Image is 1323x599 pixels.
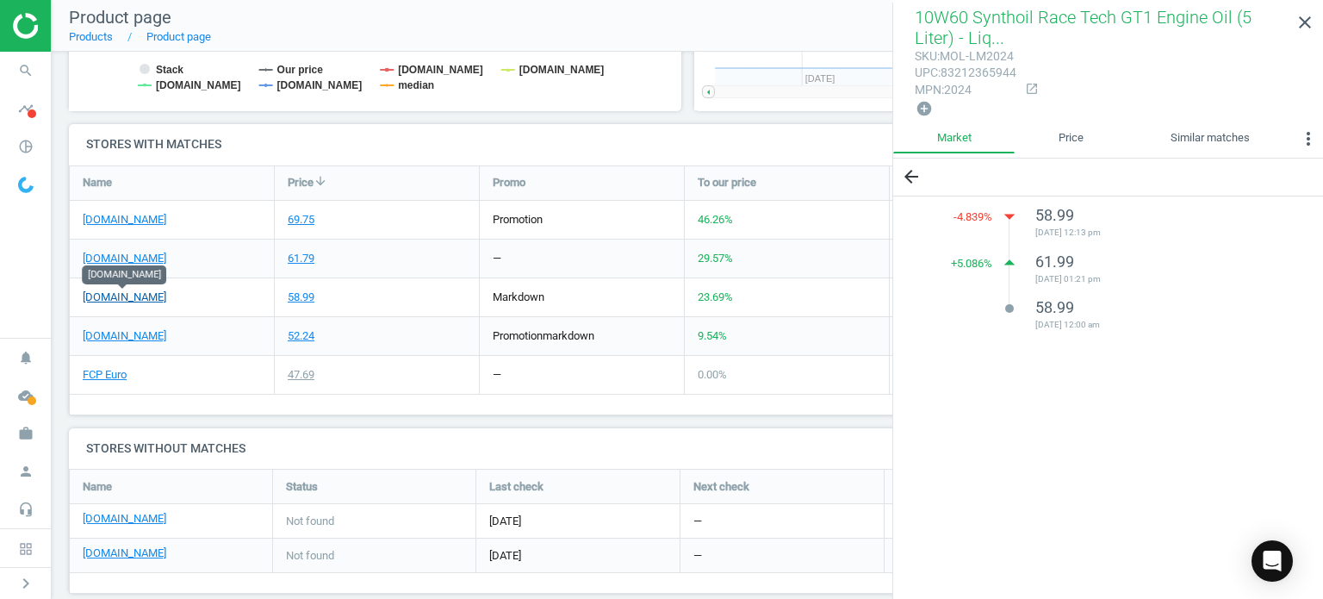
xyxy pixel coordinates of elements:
[83,290,166,305] a: [DOMAIN_NAME]
[1294,124,1323,159] button: more_vert
[9,341,42,374] i: notifications
[288,251,314,266] div: 61.79
[69,428,1306,469] h4: Stores without matches
[4,572,47,595] button: chevron_right
[915,82,1016,98] div: : 2024
[288,212,314,228] div: 69.75
[489,479,543,495] span: Last check
[1004,303,1015,314] i: lens
[314,174,327,188] i: arrow_downward
[156,64,183,76] tspan: Stack
[286,548,334,564] span: Not found
[698,329,727,342] span: 9.54 %
[698,175,756,190] span: To our price
[693,514,702,529] span: —
[13,13,135,39] img: ajHJNr6hYgQAAAAASUVORK5CYII=
[519,64,605,76] tspan: [DOMAIN_NAME]
[893,159,929,196] button: arrow_back
[1015,124,1127,153] a: Price
[915,7,1252,48] span: 10W60 Synthoil Race Tech GT1 Engine Oil (5 Liter) - Liq...
[698,290,733,303] span: 23.69 %
[16,573,36,594] i: chevron_right
[83,511,166,527] a: [DOMAIN_NAME]
[9,379,42,412] i: cloud_done
[916,100,933,117] i: add_circle
[288,367,314,383] div: 47.69
[493,213,543,226] span: promotion
[83,546,166,561] a: [DOMAIN_NAME]
[698,213,733,226] span: 46.26 %
[698,252,733,265] span: 29.57 %
[915,83,941,97] span: mpn
[951,256,992,271] span: + 5.086 %
[83,212,166,228] a: [DOMAIN_NAME]
[288,175,314,190] span: Price
[493,329,543,342] span: promotion
[288,290,314,305] div: 58.99
[9,54,42,87] i: search
[1295,12,1315,33] i: close
[9,92,42,125] i: timeline
[1035,206,1074,224] span: 58.99
[9,417,42,450] i: work
[146,30,211,43] a: Product page
[83,251,166,266] a: [DOMAIN_NAME]
[901,166,922,187] i: arrow_back
[915,99,934,119] button: add_circle
[489,514,667,529] span: [DATE]
[997,203,1022,229] i: arrow_drop_down
[82,265,166,284] div: [DOMAIN_NAME]
[398,79,434,91] tspan: median
[69,30,113,43] a: Products
[156,79,241,91] tspan: [DOMAIN_NAME]
[69,124,1306,165] h4: Stores with matches
[915,66,938,79] span: upc
[997,250,1022,276] i: arrow_drop_up
[489,548,667,564] span: [DATE]
[693,548,702,564] span: —
[1016,82,1039,97] a: open_in_new
[9,130,42,163] i: pie_chart_outlined
[1035,298,1074,316] span: 58.99
[9,455,42,488] i: person
[1127,124,1294,153] a: Similar matches
[288,328,314,344] div: 52.24
[83,175,112,190] span: Name
[1035,319,1280,331] span: [DATE] 12:00 am
[277,64,324,76] tspan: Our price
[1035,273,1280,285] span: [DATE] 01:21 pm
[9,493,42,526] i: headset_mic
[398,64,483,76] tspan: [DOMAIN_NAME]
[83,479,112,495] span: Name
[1035,253,1074,271] span: 61.99
[286,479,318,495] span: Status
[286,514,334,529] span: Not found
[915,65,1016,81] div: : 83212365944
[893,124,1015,153] a: Market
[493,290,544,303] span: markdown
[1025,82,1039,96] i: open_in_new
[493,251,501,266] div: —
[493,175,525,190] span: Promo
[698,368,727,381] span: 0.00 %
[953,209,992,225] span: -4.839 %
[693,479,749,495] span: Next check
[83,367,127,383] a: FCP Euro
[915,49,937,63] span: sku
[1252,540,1293,582] div: Open Intercom Messenger
[543,329,594,342] span: markdown
[18,177,34,193] img: wGWNvw8QSZomAAAAABJRU5ErkJggg==
[1298,128,1319,149] i: more_vert
[277,79,363,91] tspan: [DOMAIN_NAME]
[69,7,171,28] span: Product page
[915,48,1016,65] div: : MOL-LM2024
[83,328,166,344] a: [DOMAIN_NAME]
[493,367,501,383] div: —
[1035,227,1280,239] span: [DATE] 12:13 pm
